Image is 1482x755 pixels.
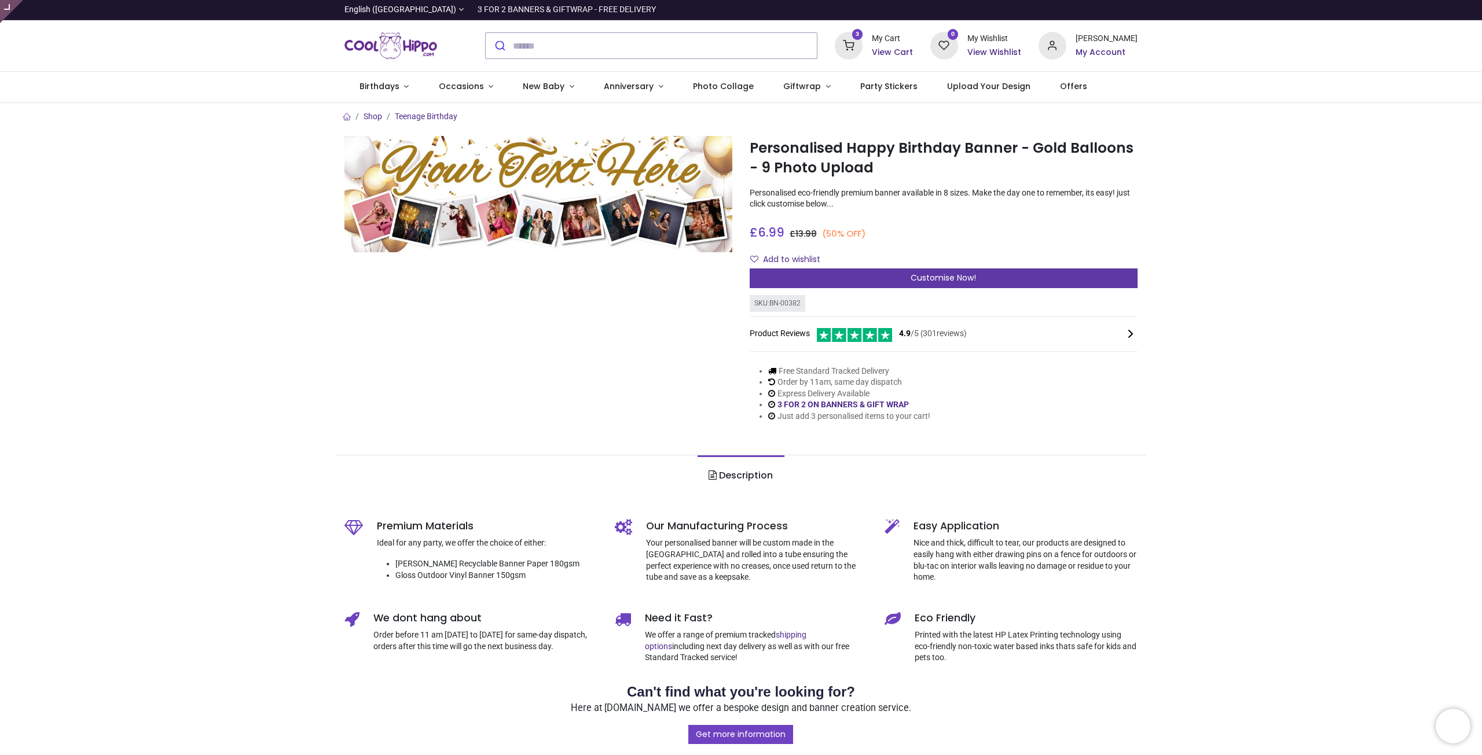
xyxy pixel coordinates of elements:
[835,40,863,50] a: 3
[344,702,1138,715] p: Here at [DOMAIN_NAME] we offer a bespoke design and banner creation service.
[698,455,784,496] a: Description
[439,80,484,92] span: Occasions
[750,295,805,312] div: SKU: BN-00382
[899,328,967,340] span: /5 ( 301 reviews)
[486,33,513,58] button: Submit
[589,72,678,102] a: Anniversary
[377,519,597,533] h5: Premium Materials
[914,519,1138,533] h5: Easy Application
[795,228,817,240] span: 13.98
[790,228,817,240] span: £
[424,72,508,102] a: Occasions
[750,138,1138,178] h1: Personalised Happy Birthday Banner - Gold Balloons - 9 Photo Upload
[750,187,1138,210] p: Personalised eco-friendly premium banner available in 8 sizes. Make the day one to remember, its ...
[646,519,868,533] h5: Our Manufacturing Process
[1060,80,1087,92] span: Offers
[646,537,868,583] p: Your personalised banner will be custom made in the [GEOGRAPHIC_DATA] and rolled into a tube ensu...
[967,47,1021,58] a: View Wishlist
[768,366,930,377] li: Free Standard Tracked Delivery
[915,611,1138,625] h5: Eco Friendly
[344,136,732,252] img: Personalised Happy Birthday Banner - Gold Balloons - 9 Photo Upload
[750,250,830,270] button: Add to wishlistAdd to wishlist
[872,33,913,45] div: My Cart
[768,377,930,388] li: Order by 11am, same day dispatch
[360,80,399,92] span: Birthdays
[777,400,909,409] a: 3 FOR 2 ON BANNERS & GIFT WRAP
[914,537,1138,583] p: Nice and thick, difficult to tear, our products are designed to easily hang with either drawing p...
[894,4,1138,16] iframe: Customer reviews powered by Trustpilot
[822,228,866,240] small: (50% OFF)
[911,272,976,283] span: Customise Now!
[768,411,930,422] li: Just add 3 personalised items to your cart!
[645,629,868,664] p: We offer a range of premium tracked including next day delivery as well as with our free Standard...
[750,326,1138,342] div: Product Reviews
[1076,47,1138,58] a: My Account
[377,537,597,549] p: Ideal for any party, we offer the choice of either:
[948,29,959,40] sup: 0
[967,33,1021,45] div: My Wishlist
[930,40,958,50] a: 0
[344,682,1138,702] h2: Can't find what you're looking for?
[373,629,597,652] p: Order before 11 am [DATE] to [DATE] for same-day dispatch, orders after this time will go the nex...
[688,725,793,745] a: Get more information
[478,4,656,16] div: 3 FOR 2 BANNERS & GIFTWRAP - FREE DELIVERY
[750,255,758,263] i: Add to wishlist
[645,611,868,625] h5: Need it Fast?
[523,80,564,92] span: New Baby
[1436,709,1470,743] iframe: Brevo live chat
[1076,33,1138,45] div: [PERSON_NAME]
[915,629,1138,664] p: Printed with the latest HP Latex Printing technology using eco-friendly non-toxic water based ink...
[693,80,754,92] span: Photo Collage
[783,80,821,92] span: Giftwrap
[344,30,437,62] img: Cool Hippo
[899,329,911,338] span: 4.9
[750,224,784,241] span: £
[344,30,437,62] a: Logo of Cool Hippo
[768,72,845,102] a: Giftwrap
[395,570,597,581] li: Gloss Outdoor Vinyl Banner 150gsm
[395,558,597,570] li: [PERSON_NAME] Recyclable Banner Paper 180gsm
[395,112,457,121] a: Teenage Birthday
[758,224,784,241] span: 6.99
[860,80,918,92] span: Party Stickers
[947,80,1030,92] span: Upload Your Design
[768,388,930,400] li: Express Delivery Available
[508,72,589,102] a: New Baby
[604,80,654,92] span: Anniversary
[364,112,382,121] a: Shop
[645,630,806,651] a: shipping options
[344,72,424,102] a: Birthdays
[373,611,597,625] h5: We dont hang about
[872,47,913,58] a: View Cart
[852,29,863,40] sup: 3
[344,4,464,16] a: English ([GEOGRAPHIC_DATA])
